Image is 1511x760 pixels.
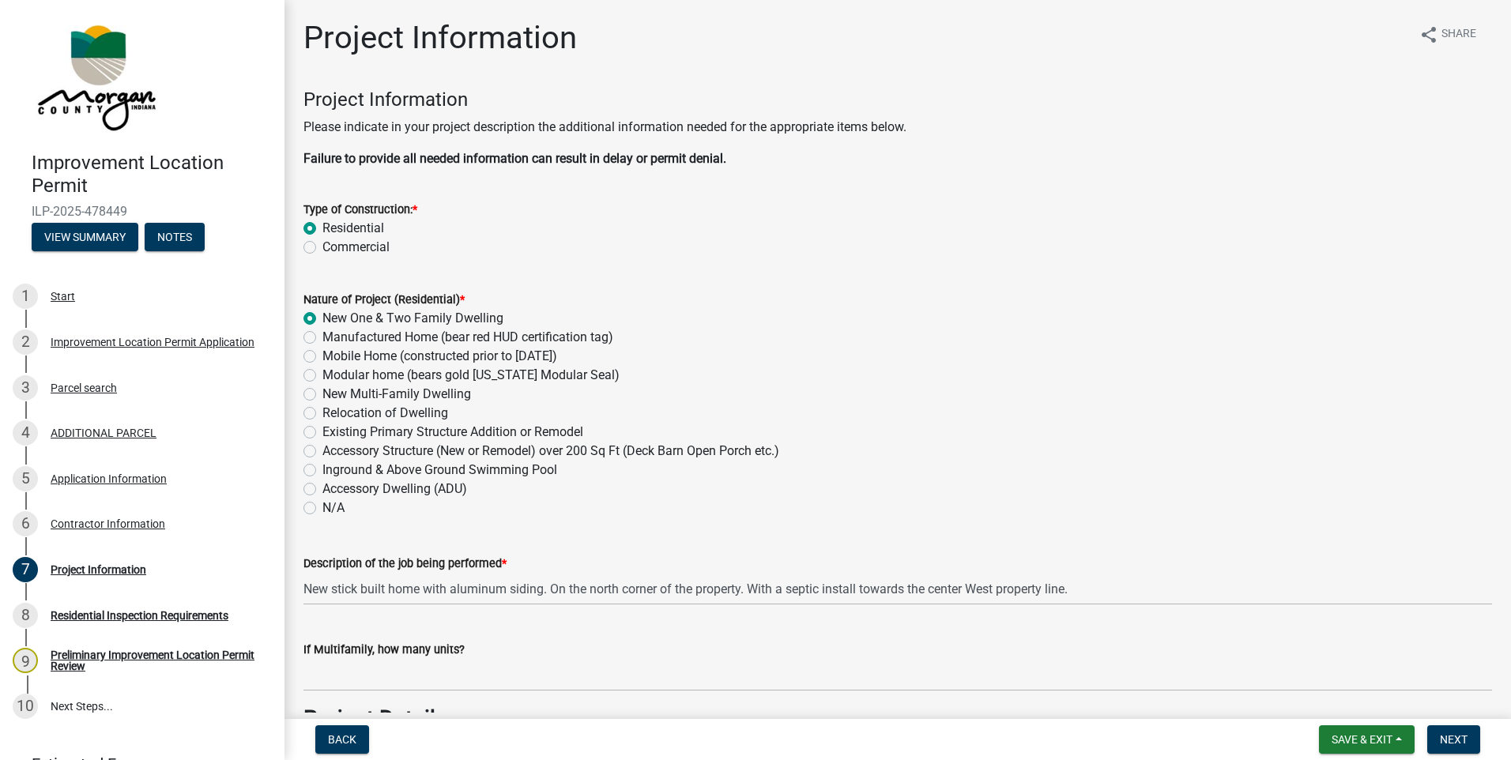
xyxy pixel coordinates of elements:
[13,466,38,491] div: 5
[13,329,38,355] div: 2
[13,284,38,309] div: 1
[32,204,253,219] span: ILP-2025-478449
[322,499,345,517] label: N/A
[32,17,159,135] img: Morgan County, Indiana
[51,473,167,484] div: Application Information
[51,564,146,575] div: Project Information
[322,328,613,347] label: Manufactured Home (bear red HUD certification tag)
[322,461,557,480] label: Inground & Above Ground Swimming Pool
[303,559,507,570] label: Description of the job being performed
[303,19,577,57] h1: Project Information
[303,88,1492,111] h4: Project Information
[145,231,205,244] wm-modal-confirm: Notes
[13,420,38,446] div: 4
[1419,25,1438,44] i: share
[13,694,38,719] div: 10
[322,442,779,461] label: Accessory Structure (New or Remodel) over 200 Sq Ft (Deck Barn Open Porch etc.)
[13,511,38,536] div: 6
[1407,19,1489,50] button: shareShare
[303,645,465,656] label: If Multifamily, how many units?
[1319,725,1415,754] button: Save & Exit
[1427,725,1480,754] button: Next
[303,705,447,732] strong: Project Details
[322,347,557,366] label: Mobile Home (constructed prior to [DATE])
[322,366,620,385] label: Modular home (bears gold [US_STATE] Modular Seal)
[322,404,448,423] label: Relocation of Dwelling
[303,151,726,166] strong: Failure to provide all needed information can result in delay or permit denial.
[322,423,583,442] label: Existing Primary Structure Addition or Remodel
[32,231,138,244] wm-modal-confirm: Summary
[1441,25,1476,44] span: Share
[51,610,228,621] div: Residential Inspection Requirements
[303,205,417,216] label: Type of Construction:
[322,309,503,328] label: New One & Two Family Dwelling
[51,382,117,393] div: Parcel search
[32,223,138,251] button: View Summary
[322,238,390,257] label: Commercial
[322,480,467,499] label: Accessory Dwelling (ADU)
[145,223,205,251] button: Notes
[51,291,75,302] div: Start
[13,603,38,628] div: 8
[51,518,165,529] div: Contractor Information
[315,725,369,754] button: Back
[1332,733,1392,746] span: Save & Exit
[322,385,471,404] label: New Multi-Family Dwelling
[13,648,38,673] div: 9
[51,649,259,672] div: Preliminary Improvement Location Permit Review
[322,219,384,238] label: Residential
[303,118,1492,137] p: Please indicate in your project description the additional information needed for the appropriate...
[303,295,465,306] label: Nature of Project (Residential)
[13,557,38,582] div: 7
[1440,733,1468,746] span: Next
[328,733,356,746] span: Back
[13,375,38,401] div: 3
[51,427,156,438] div: ADDITIONAL PARCEL
[51,337,254,348] div: Improvement Location Permit Application
[32,152,272,198] h4: Improvement Location Permit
